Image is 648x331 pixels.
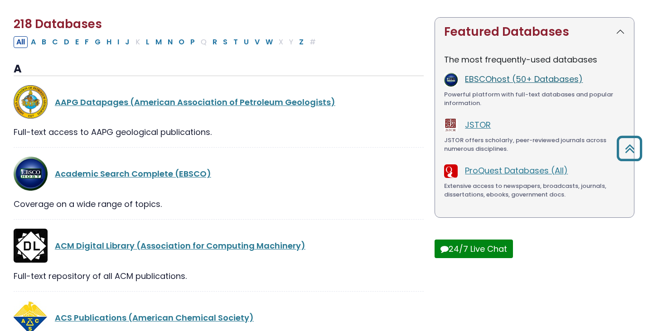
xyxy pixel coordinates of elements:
button: Filter Results R [210,36,220,48]
a: EBSCOhost (50+ Databases) [465,73,583,85]
button: Filter Results S [220,36,230,48]
button: Filter Results F [82,36,92,48]
button: Filter Results Z [296,36,306,48]
h3: A [14,62,424,76]
a: AAPG Datapages (American Association of Petroleum Geologists) [55,96,335,108]
button: Filter Results B [39,36,49,48]
button: 24/7 Live Chat [435,240,513,258]
div: Extensive access to newspapers, broadcasts, journals, dissertations, ebooks, government docs. [444,182,625,199]
a: ACM Digital Library (Association for Computing Machinery) [55,240,305,251]
button: Featured Databases [435,18,634,46]
div: Full-text repository of all ACM publications. [14,270,424,282]
span: 218 Databases [14,16,102,32]
button: Filter Results O [176,36,187,48]
button: Filter Results I [115,36,122,48]
div: Full-text access to AAPG geological publications. [14,126,424,138]
button: Filter Results C [49,36,61,48]
a: Academic Search Complete (EBSCO) [55,168,211,179]
button: Filter Results N [165,36,175,48]
button: All [14,36,28,48]
button: Filter Results V [252,36,262,48]
button: Filter Results G [92,36,103,48]
p: The most frequently-used databases [444,53,625,66]
a: ProQuest Databases (All) [465,165,568,176]
div: Alpha-list to filter by first letter of database name [14,36,319,47]
button: Filter Results T [231,36,241,48]
button: Filter Results L [143,36,152,48]
button: Filter Results M [153,36,164,48]
button: Filter Results D [61,36,72,48]
button: Filter Results A [28,36,39,48]
div: Coverage on a wide range of topics. [14,198,424,210]
button: Filter Results W [263,36,276,48]
button: Filter Results J [122,36,132,48]
a: JSTOR [465,119,491,130]
button: Filter Results H [104,36,114,48]
a: Back to Top [613,140,646,157]
div: JSTOR offers scholarly, peer-reviewed journals across numerous disciplines. [444,136,625,154]
button: Filter Results P [188,36,198,48]
div: Powerful platform with full-text databases and popular information. [444,90,625,108]
button: Filter Results U [241,36,251,48]
a: ACS Publications (American Chemical Society) [55,312,254,323]
button: Filter Results E [73,36,82,48]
